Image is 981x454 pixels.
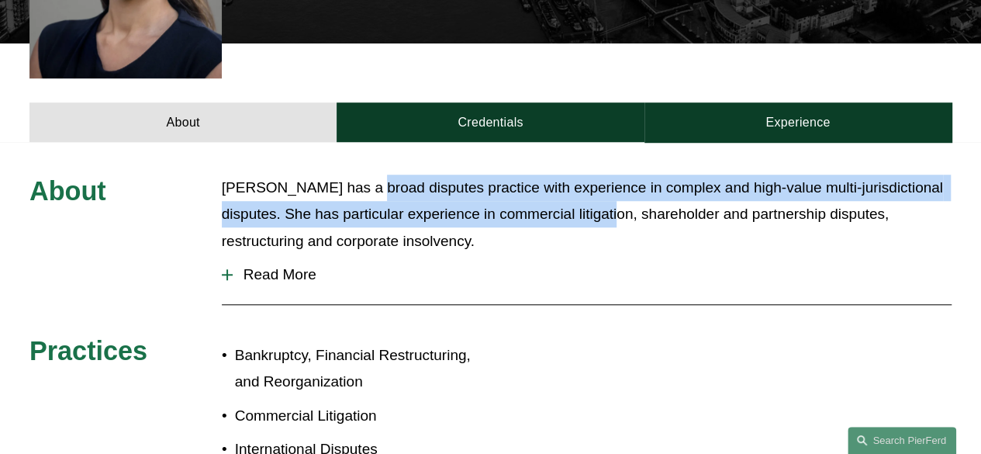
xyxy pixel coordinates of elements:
[235,342,491,396] p: Bankruptcy, Financial Restructuring, and Reorganization
[644,102,952,142] a: Experience
[29,176,106,206] span: About
[29,102,337,142] a: About
[337,102,644,142] a: Credentials
[848,427,956,454] a: Search this site
[222,255,952,295] button: Read More
[29,336,147,366] span: Practices
[233,266,952,283] span: Read More
[235,403,491,429] p: Commercial Litigation
[222,175,952,255] p: [PERSON_NAME] has a broad disputes practice with experience in complex and high-value multi-juris...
